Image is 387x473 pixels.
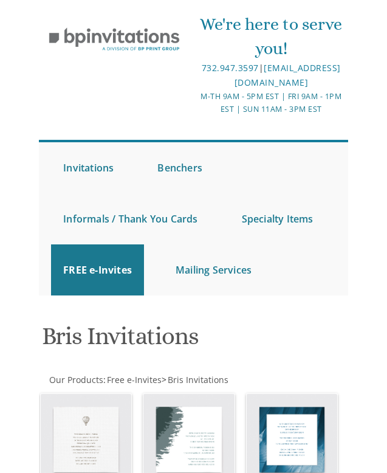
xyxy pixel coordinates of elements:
a: 732.947.3597 [202,62,259,74]
a: Benchers [145,142,214,193]
span: > [162,374,228,385]
div: : [39,374,348,386]
div: We're here to serve you! [194,12,348,61]
a: Specialty Items [230,193,326,244]
span: Bris Invitations [168,374,228,385]
a: Mailing Services [163,244,264,295]
span: Free e-Invites [107,374,162,385]
a: [EMAIL_ADDRESS][DOMAIN_NAME] [235,62,341,88]
a: FREE e-Invites [51,244,144,295]
div: M-Th 9am - 5pm EST | Fri 9am - 1pm EST | Sun 11am - 3pm EST [194,90,348,116]
img: BP Invitation Loft [39,21,190,58]
a: Bris Invitations [166,374,228,385]
div: | [194,61,348,90]
a: Invitations [51,142,126,193]
a: Informals / Thank You Cards [51,193,210,244]
h1: Bris Invitations [42,323,346,359]
a: Our Products [48,374,103,385]
a: Free e-Invites [106,374,162,385]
